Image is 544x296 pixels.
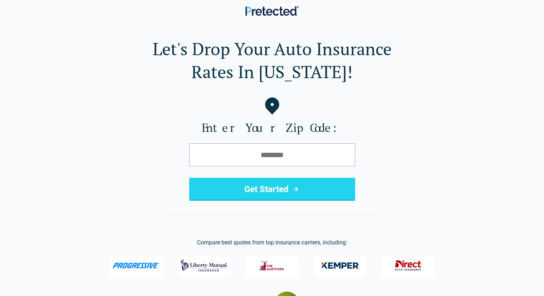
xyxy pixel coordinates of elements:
[391,256,426,275] img: Direct General
[112,263,160,268] img: Progressive
[181,256,228,275] img: Liberty Mutual
[11,37,533,83] h1: Let's Drop Your Auto Insurance Rates In [US_STATE]!
[245,6,299,16] img: Pretected
[255,256,290,275] img: The Hartford
[317,256,364,275] img: Kemper
[11,120,533,135] label: Enter Your Zip Code:
[11,238,533,247] p: Compare best quotes from top insurance carriers, including:
[189,178,355,201] button: Get Started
